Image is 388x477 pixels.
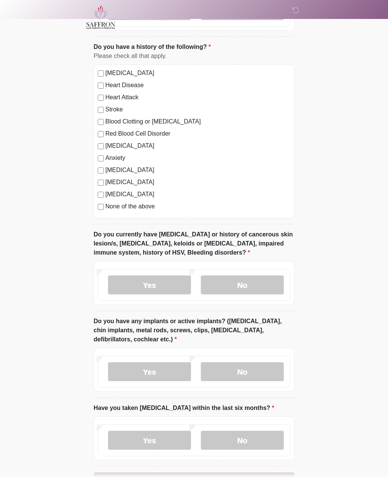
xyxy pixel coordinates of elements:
label: Heart Disease [105,81,290,90]
label: Do you have a history of the following? [94,43,211,52]
label: [MEDICAL_DATA] [105,166,290,175]
input: Stroke [98,107,104,113]
label: No [201,431,284,450]
label: [MEDICAL_DATA] [105,190,290,199]
input: [MEDICAL_DATA] [98,71,104,77]
input: [MEDICAL_DATA] [98,192,104,198]
label: Stroke [105,105,290,114]
input: [MEDICAL_DATA] [98,168,104,174]
label: Yes [108,363,191,382]
input: Blood Clotting or [MEDICAL_DATA] [98,119,104,125]
input: Heart Disease [98,83,104,89]
label: No [201,276,284,295]
label: [MEDICAL_DATA] [105,69,290,78]
label: None of the above [105,202,290,211]
label: Yes [108,431,191,450]
label: Do you currently have [MEDICAL_DATA] or history of cancerous skin lesion/s, [MEDICAL_DATA], keloi... [94,230,294,258]
label: Do you have any implants or active implants? ([MEDICAL_DATA], chin implants, metal rods, screws, ... [94,317,294,344]
div: Please check all that apply. [94,52,294,61]
label: No [201,363,284,382]
img: Saffron Laser Aesthetics and Medical Spa Logo [86,6,116,29]
label: Red Blood Cell Disorder [105,130,290,139]
input: [MEDICAL_DATA] [98,144,104,150]
input: Red Blood Cell Disorder [98,131,104,138]
label: Have you taken [MEDICAL_DATA] within the last six months? [94,404,274,413]
label: Yes [108,276,191,295]
input: [MEDICAL_DATA] [98,180,104,186]
input: None of the above [98,204,104,210]
label: [MEDICAL_DATA] [105,178,290,187]
label: Heart Attack [105,93,290,102]
input: Heart Attack [98,95,104,101]
label: Blood Clotting or [MEDICAL_DATA] [105,117,290,127]
label: Anxiety [105,154,290,163]
input: Anxiety [98,156,104,162]
label: [MEDICAL_DATA] [105,142,290,151]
